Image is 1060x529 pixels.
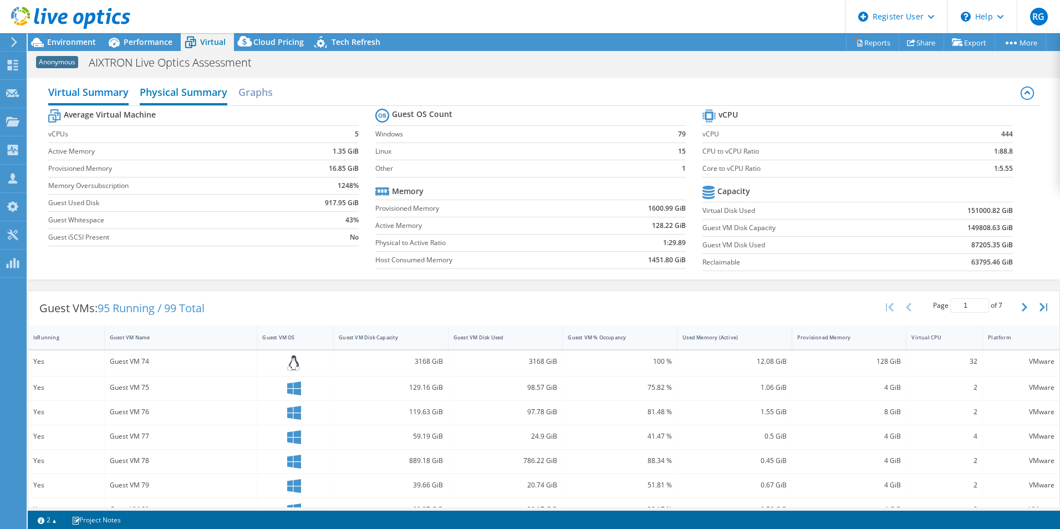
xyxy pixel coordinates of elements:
[1030,8,1048,26] span: RG
[568,406,672,418] div: 81.48 %
[663,237,686,248] b: 1:29.89
[48,215,284,226] label: Guest Whitespace
[682,406,787,418] div: 1.55 GiB
[967,222,1013,233] b: 149808.63 GiB
[375,163,658,174] label: Other
[971,240,1013,251] b: 87205.35 GiB
[28,291,216,325] div: Guest VMs:
[967,205,1013,216] b: 151000.82 GiB
[453,430,558,442] div: 24.9 GiB
[797,355,901,368] div: 128 GiB
[998,301,1002,310] span: 7
[48,129,284,140] label: vCPUs
[339,503,443,516] div: 99.37 GiB
[961,12,971,22] svg: \n
[339,334,430,341] div: Guest VM Disk Capacity
[30,513,64,527] a: 2
[702,240,899,251] label: Guest VM Disk Used
[48,232,284,243] label: Guest iSCSI Present
[971,257,1013,268] b: 63795.46 GiB
[262,334,315,341] div: Guest VM OS
[375,255,588,266] label: Host Consumed Memory
[678,129,686,140] b: 79
[682,479,787,491] div: 0.67 GiB
[84,57,269,69] h1: AIXTRON Live Optics Assessment
[375,146,658,157] label: Linux
[994,146,1013,157] b: 1:88.8
[682,334,773,341] div: Used Memory (Active)
[375,237,588,248] label: Physical to Active Ratio
[110,382,252,394] div: Guest VM 75
[568,455,672,467] div: 88.34 %
[702,129,942,140] label: vCPU
[339,455,443,467] div: 889.18 GiB
[911,503,977,516] div: 2
[944,34,995,51] a: Export
[339,382,443,394] div: 129.16 GiB
[718,109,738,120] b: vCPU
[911,382,977,394] div: 2
[332,37,380,47] span: Tech Refresh
[950,298,989,313] input: jump to page
[47,37,96,47] span: Environment
[375,220,588,231] label: Active Memory
[339,479,443,491] div: 39.66 GiB
[124,37,172,47] span: Performance
[568,382,672,394] div: 75.82 %
[375,203,588,214] label: Provisioned Memory
[797,455,901,467] div: 4 GiB
[682,430,787,442] div: 0.5 GiB
[797,503,901,516] div: 4 GiB
[339,430,443,442] div: 59.19 GiB
[846,34,899,51] a: Reports
[110,479,252,491] div: Guest VM 79
[345,215,359,226] b: 43%
[453,382,558,394] div: 98.57 GiB
[140,81,227,105] h2: Physical Summary
[375,129,658,140] label: Windows
[453,355,558,368] div: 3168 GiB
[652,220,686,231] b: 128.22 GiB
[994,163,1013,174] b: 1:5.55
[682,382,787,394] div: 1.06 GiB
[33,455,99,467] div: Yes
[33,334,86,341] div: IsRunning
[933,298,1002,313] span: Page of
[36,56,78,68] span: Anonymous
[988,479,1054,491] div: VMware
[682,455,787,467] div: 0.45 GiB
[110,503,252,516] div: Guest VM 80
[453,455,558,467] div: 786.22 GiB
[988,503,1054,516] div: VMware
[339,355,443,368] div: 3168 GiB
[911,479,977,491] div: 2
[648,203,686,214] b: 1600.99 GiB
[200,37,226,47] span: Virtual
[48,81,129,105] h2: Virtual Summary
[797,406,901,418] div: 8 GiB
[702,163,942,174] label: Core to vCPU Ratio
[797,382,901,394] div: 4 GiB
[33,479,99,491] div: Yes
[988,430,1054,442] div: VMware
[33,406,99,418] div: Yes
[702,222,899,233] label: Guest VM Disk Capacity
[717,186,750,197] b: Capacity
[911,334,964,341] div: Virtual CPU
[33,503,99,516] div: Yes
[98,301,205,316] span: 95 Running / 99 Total
[899,34,944,51] a: Share
[568,355,672,368] div: 100 %
[1001,129,1013,140] b: 444
[702,146,942,157] label: CPU to vCPU Ratio
[453,503,558,516] div: 38.17 GiB
[682,163,686,174] b: 1
[682,503,787,516] div: 0.56 GiB
[911,406,977,418] div: 2
[338,180,359,191] b: 1248%
[988,334,1041,341] div: Platform
[797,479,901,491] div: 4 GiB
[48,180,284,191] label: Memory Oversubscription
[33,430,99,442] div: Yes
[568,503,672,516] div: 38.17 %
